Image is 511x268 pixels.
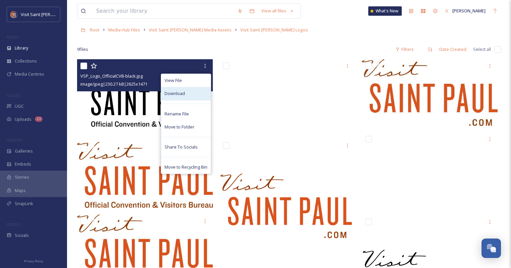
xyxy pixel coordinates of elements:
img: VSP_Logo_OfficialCVB.jpg [77,142,213,208]
a: Visit Saint [PERSON_NAME] Logos [240,26,308,34]
span: Media Hub Files [108,27,140,33]
div: Filters [392,43,417,56]
span: Maps [15,187,26,194]
span: View File [165,77,182,84]
span: Galleries [15,148,33,154]
span: Collections [15,58,37,64]
span: Select all [473,46,491,53]
span: [PERSON_NAME] [452,8,486,14]
img: VSP_Logo_OfficialCVB-white.png [362,132,498,208]
span: SOCIALS [7,222,20,227]
span: Stories [15,174,29,180]
a: Root [90,26,100,34]
a: Media Hub Files [108,26,140,34]
a: Visit Saint [PERSON_NAME] Media Assets [149,26,232,34]
span: VSP_Logo_OfficialCVB-black.jpg [80,73,143,79]
span: Visit Saint [PERSON_NAME] Logos [240,27,308,33]
span: Socials [15,232,29,239]
span: WIDGETS [7,138,22,143]
span: Visit Saint [PERSON_NAME] Media Assets [149,27,232,33]
img: VSP-Logo-dotcom.jpg [362,59,498,126]
a: What's New [368,6,402,16]
span: image/jpeg | 230.27 kB | 2625 x 1471 [80,81,147,87]
span: UGC [15,103,24,109]
span: 9 file s [77,46,88,53]
span: Visit Saint [PERSON_NAME] [21,11,74,17]
span: COLLECT [7,93,21,98]
span: Embeds [15,161,31,167]
img: VSP-Logo-dotcom-white.png [219,59,355,132]
span: Media Centres [15,71,44,77]
a: [PERSON_NAME] [441,4,489,17]
a: Privacy Policy [24,257,43,265]
span: Move to Recycling Bin [165,164,207,170]
div: Date Created [436,43,470,56]
span: Move to Folder [165,124,194,130]
span: MEDIA [7,34,18,39]
img: Visit%20Saint%20Paul%20Updated%20Profile%20Image.jpg [11,11,17,18]
a: View all files [258,4,297,17]
span: SnapLink [15,200,33,207]
div: 23 [35,116,43,122]
span: Share To Socials [165,144,198,150]
button: Open Chat [482,239,501,258]
span: Root [90,27,100,33]
img: VSP_Logo_OfficialCVB-black.jpg [77,59,213,135]
span: Library [15,45,28,51]
input: Search your library [93,4,234,18]
span: Rename File [165,111,189,117]
span: Download [165,90,185,97]
span: Privacy Policy [24,259,43,263]
span: Uploads [15,116,31,122]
